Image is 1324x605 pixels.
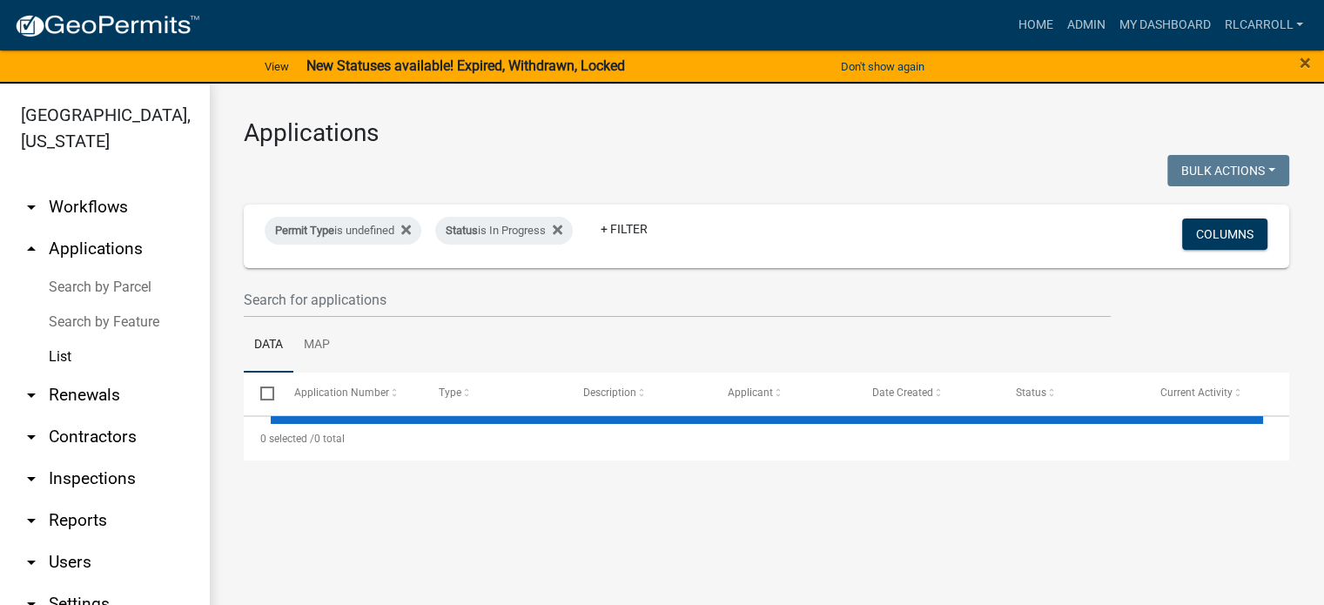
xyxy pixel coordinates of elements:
a: Data [244,318,293,373]
button: Columns [1182,218,1267,250]
span: Description [582,387,635,399]
span: × [1300,50,1311,75]
a: My Dashboard [1112,9,1217,42]
a: Admin [1059,9,1112,42]
span: Application Number [294,387,389,399]
button: Don't show again [834,52,931,81]
datatable-header-cell: Select [244,373,277,414]
datatable-header-cell: Status [999,373,1144,414]
strong: New Statuses available! Expired, Withdrawn, Locked [306,57,625,74]
datatable-header-cell: Current Activity [1144,373,1288,414]
datatable-header-cell: Type [421,373,566,414]
span: Applicant [727,387,772,399]
i: arrow_drop_down [21,468,42,489]
a: RLcarroll [1217,9,1310,42]
div: is In Progress [435,217,573,245]
a: Home [1011,9,1059,42]
button: Bulk Actions [1167,155,1289,186]
datatable-header-cell: Application Number [277,373,421,414]
datatable-header-cell: Date Created [855,373,999,414]
input: Search for applications [244,282,1111,318]
i: arrow_drop_up [21,239,42,259]
span: Type [439,387,461,399]
div: is undefined [265,217,421,245]
h3: Applications [244,118,1289,148]
i: arrow_drop_down [21,197,42,218]
a: View [258,52,296,81]
span: Current Activity [1160,387,1233,399]
i: arrow_drop_down [21,552,42,573]
datatable-header-cell: Description [566,373,710,414]
span: Status [1016,387,1046,399]
span: Permit Type [275,224,334,237]
i: arrow_drop_down [21,427,42,447]
i: arrow_drop_down [21,385,42,406]
span: 0 selected / [260,433,314,445]
a: + Filter [587,213,662,245]
a: Map [293,318,340,373]
span: Date Created [871,387,932,399]
span: Status [446,224,478,237]
div: 0 total [244,417,1289,460]
datatable-header-cell: Applicant [710,373,855,414]
button: Close [1300,52,1311,73]
i: arrow_drop_down [21,510,42,531]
